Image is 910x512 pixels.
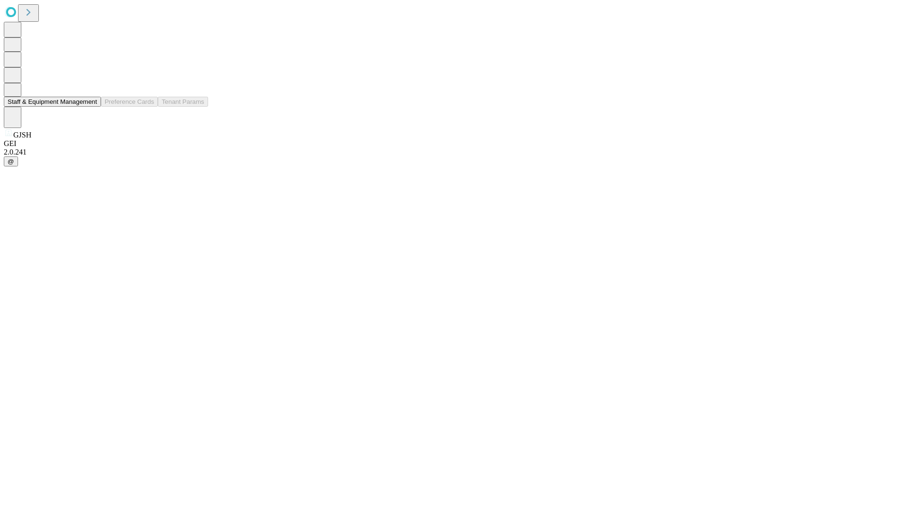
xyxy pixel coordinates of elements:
[4,156,18,166] button: @
[13,131,31,139] span: GJSH
[4,139,906,148] div: GEI
[4,148,906,156] div: 2.0.241
[4,97,101,107] button: Staff & Equipment Management
[158,97,208,107] button: Tenant Params
[101,97,158,107] button: Preference Cards
[8,158,14,165] span: @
